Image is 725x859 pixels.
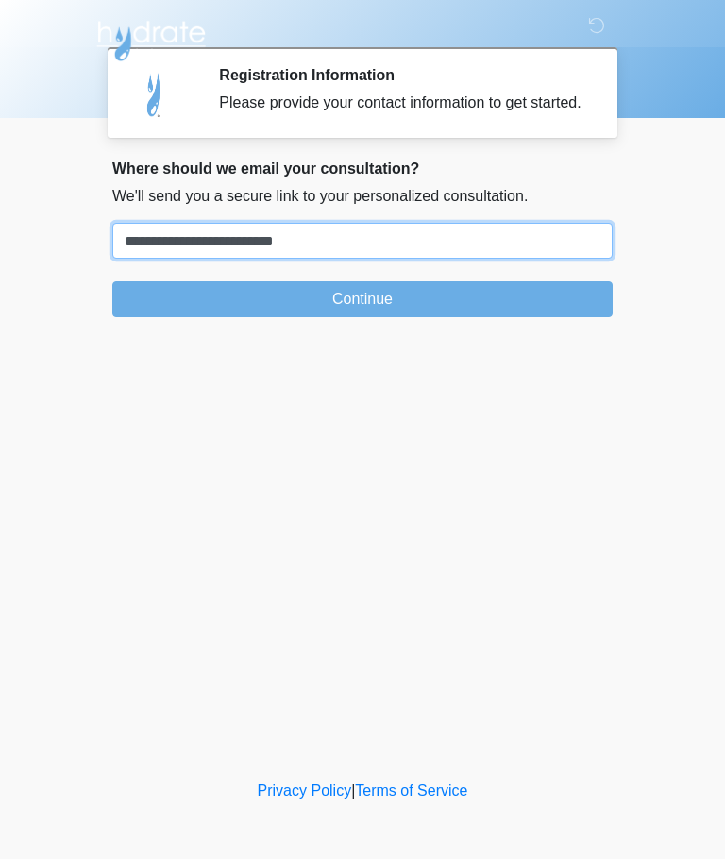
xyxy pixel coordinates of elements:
[112,160,613,177] h2: Where should we email your consultation?
[351,783,355,799] a: |
[355,783,467,799] a: Terms of Service
[112,281,613,317] button: Continue
[126,66,183,123] img: Agent Avatar
[219,92,584,114] div: Please provide your contact information to get started.
[93,14,209,62] img: Hydrate IV Bar - Arcadia Logo
[258,783,352,799] a: Privacy Policy
[112,185,613,208] p: We'll send you a secure link to your personalized consultation.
